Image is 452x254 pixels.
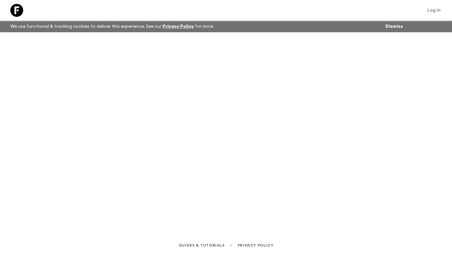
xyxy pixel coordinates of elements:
[238,242,273,249] a: Privacy Policy
[179,242,225,249] a: Guides & Tutorials
[8,21,217,32] p: We use functional & tracking cookies to deliver this experience. See our for more.
[424,6,444,15] a: Log in
[384,22,404,31] button: Dismiss
[163,24,194,29] a: Privacy Policy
